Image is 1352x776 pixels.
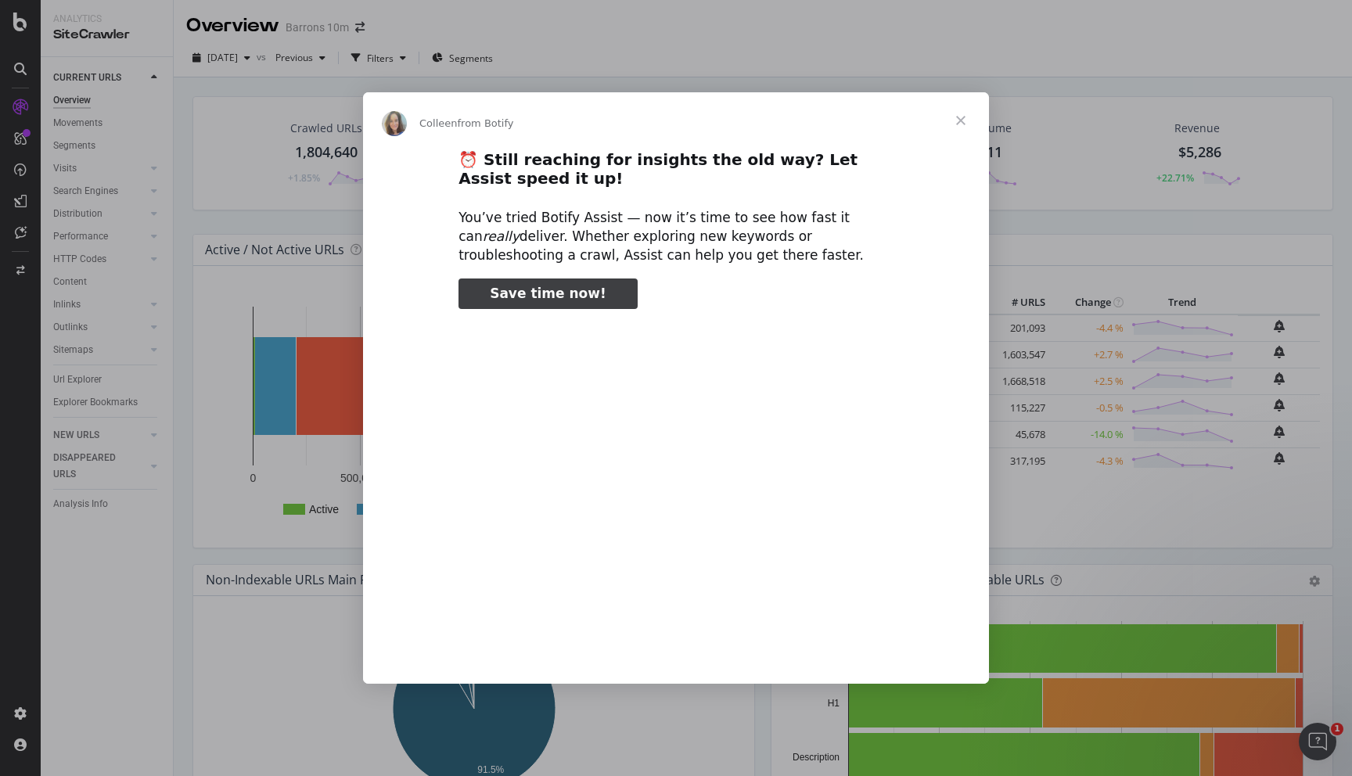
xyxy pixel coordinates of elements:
span: from Botify [458,117,514,129]
h2: ⏰ Still reaching for insights the old way? Let Assist speed it up! [458,149,894,198]
span: Close [933,92,989,149]
div: You’ve tried Botify Assist — now it’s time to see how fast it can deliver. Whether exploring new ... [458,209,894,264]
a: Save time now! [458,278,638,310]
span: Save time now! [490,286,606,301]
span: Colleen [419,117,458,129]
i: really [483,228,520,244]
img: Profile image for Colleen [382,111,407,136]
video: Play video [350,322,1002,648]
